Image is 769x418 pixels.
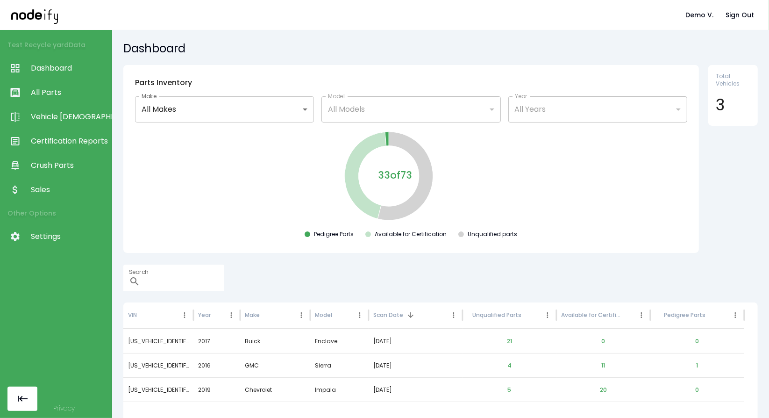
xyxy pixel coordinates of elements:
span: Vehicle [DEMOGRAPHIC_DATA] [31,111,107,123]
div: [DATE] [373,378,458,402]
button: Demo V. [682,7,717,24]
button: Sort [706,309,719,322]
button: Sort [622,309,635,322]
button: Sort [261,309,274,322]
div: Make [245,311,260,319]
h6: Parts Inventory [135,77,687,89]
label: Model [328,92,345,100]
button: Sign Out [722,7,758,24]
span: Dashboard [31,63,107,74]
div: Buick [240,329,310,353]
div: 1GTV2MECXGZ309829 [123,353,193,377]
div: Unqualified parts [468,231,517,238]
div: 1G1105S31KU140362 [123,377,193,402]
div: Pedigree Parts [664,311,705,319]
div: 2017 [193,329,240,353]
div: Scan Date [373,311,403,319]
div: All Models [321,96,500,123]
div: Sierra [310,353,369,377]
button: Sort [212,309,225,322]
label: Year [515,92,527,100]
button: Available for Certification column menu [635,309,648,322]
button: 0 [594,330,612,353]
div: Enclave [310,329,369,353]
div: [DATE] [373,353,458,377]
div: Chevrolet [240,377,310,402]
div: Unqualified Parts [472,311,521,319]
div: 2016 [193,353,240,377]
button: 5 [500,379,519,401]
h5: Dashboard [123,41,758,56]
p: 33 of 73 [378,168,412,183]
span: Total Vehicles [716,72,750,87]
div: Impala [310,377,369,402]
button: Make column menu [295,309,308,322]
button: 1 [689,354,705,377]
button: Pedigree Parts column menu [729,309,742,322]
button: VIN column menu [178,309,191,322]
label: Search [129,268,149,276]
div: All Years [508,96,687,123]
button: Unqualified Parts column menu [541,309,554,322]
div: Available for Certification [375,231,447,238]
button: Sort [333,309,346,322]
div: Pedigree Parts [314,231,354,238]
div: VIN [128,311,137,319]
button: Sort [522,309,535,322]
button: Sort [138,309,151,322]
span: All Parts [31,87,107,98]
div: All Makes [135,96,314,123]
button: 20 [592,379,614,401]
a: Privacy [53,404,75,413]
button: Model column menu [353,309,366,322]
label: Make [142,92,157,100]
span: Crush Parts [31,160,107,171]
button: Sort [404,309,417,322]
button: Scan Date column menu [447,309,460,322]
div: 5GAKVBKDXHJ343914 [123,329,193,353]
div: Model [315,311,332,319]
div: 2019 [193,377,240,402]
h4: 3 [716,95,750,115]
button: 4 [500,354,519,377]
button: 21 [499,330,520,353]
span: Certification Reports [31,136,107,147]
span: Sales [31,184,107,195]
div: Available for Certification [561,311,621,319]
button: 11 [594,354,612,377]
span: Settings [31,231,107,242]
div: Year [198,311,211,319]
div: GMC [240,353,310,377]
button: Year column menu [225,309,238,322]
div: [DATE] [373,329,458,353]
img: nodeify [11,6,58,23]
